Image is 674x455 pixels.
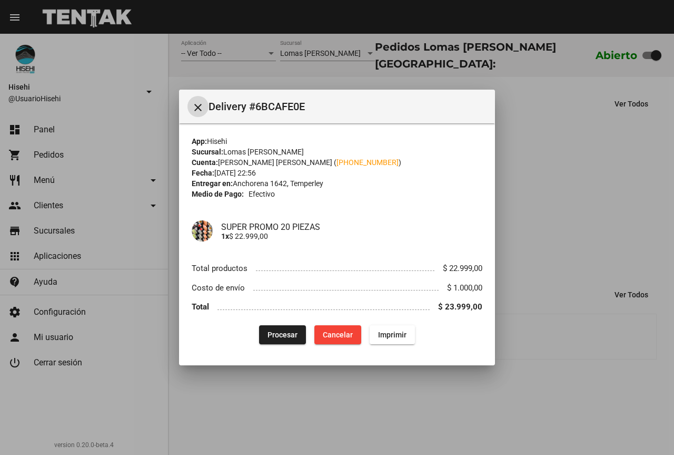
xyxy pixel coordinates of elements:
[221,232,482,240] p: $ 22.999,00
[192,157,482,168] div: [PERSON_NAME] [PERSON_NAME] ( )
[378,331,407,339] span: Imprimir
[630,413,663,444] iframe: chat widget
[314,325,361,344] button: Cancelar
[192,148,223,156] strong: Sucursal:
[259,325,306,344] button: Procesar
[209,98,487,115] span: Delivery #6BCAFE0E
[192,258,482,278] li: Total productos $ 22.999,00
[370,325,415,344] button: Imprimir
[192,168,482,178] div: [DATE] 22:56
[192,220,213,241] img: b592dd6c-ce24-4abb-add9-a11adb66b5f2.jpeg
[221,222,482,232] h4: SUPER PROMO 20 PIEZAS
[192,297,482,317] li: Total $ 23.999,00
[192,189,244,199] strong: Medio de Pago:
[249,189,275,199] span: Efectivo
[192,101,204,114] mat-icon: Cerrar
[221,232,229,240] b: 1x
[192,179,233,188] strong: Entregar en:
[192,278,482,297] li: Costo de envío $ 1.000,00
[192,169,214,177] strong: Fecha:
[192,178,482,189] div: Anchorena 1642, Temperley
[192,137,207,146] strong: App:
[187,96,209,117] button: Cerrar
[192,158,218,167] strong: Cuenta:
[192,147,482,157] div: Lomas [PERSON_NAME]
[267,331,298,339] span: Procesar
[336,158,399,167] a: [PHONE_NUMBER]
[192,136,482,147] div: Hisehi
[323,331,353,339] span: Cancelar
